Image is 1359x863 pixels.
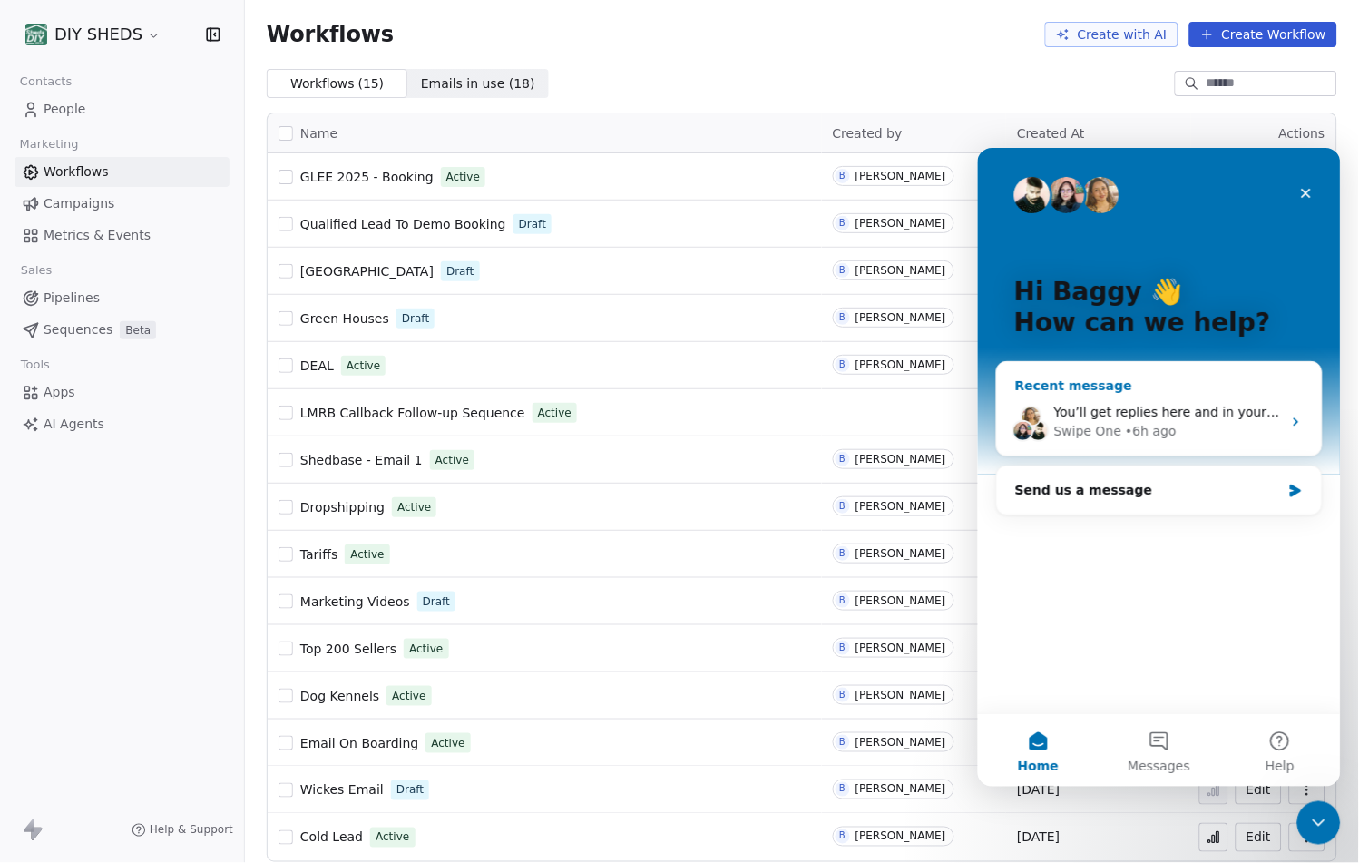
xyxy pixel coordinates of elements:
[839,688,846,702] div: B
[839,216,846,230] div: B
[855,594,946,607] div: [PERSON_NAME]
[423,593,450,610] span: Draft
[300,781,384,799] a: Wickes Email
[839,641,846,655] div: B
[150,823,233,838] span: Help & Support
[402,310,429,327] span: Draft
[1236,823,1282,852] button: Edit
[300,594,410,609] span: Marketing Videos
[1017,781,1060,799] span: [DATE]
[148,274,200,293] div: • 6h ago
[350,546,384,563] span: Active
[13,351,57,378] span: Tools
[151,612,213,624] span: Messages
[446,263,474,279] span: Draft
[839,593,846,608] div: B
[855,311,946,324] div: [PERSON_NAME]
[300,687,379,705] a: Dog Kennels
[300,404,525,422] a: LMRB Callback Follow-up Sequence
[409,641,443,657] span: Active
[44,320,112,339] span: Sequences
[839,263,846,278] div: B
[15,157,230,187] a: Workflows
[300,640,396,658] a: Top 200 Sellers
[15,94,230,124] a: People
[300,734,418,752] a: Email On Boarding
[300,311,389,326] span: Green Houses
[300,358,334,373] span: DEAL
[1236,776,1282,805] button: Edit
[300,830,363,845] span: Cold Lead
[12,68,80,95] span: Contacts
[44,100,86,119] span: People
[25,24,47,45] img: shedsdiy.jpg
[44,226,151,245] span: Metrics & Events
[839,782,846,797] div: B
[392,688,425,704] span: Active
[44,194,114,213] span: Campaigns
[12,131,86,158] span: Marketing
[76,274,144,293] div: Swipe One
[300,406,525,420] span: LMRB Callback Follow-up Sequence
[1017,126,1085,141] span: Created At
[300,453,423,467] span: Shedbase - Email 1
[396,782,424,799] span: Draft
[300,262,434,280] a: [GEOGRAPHIC_DATA]
[15,221,230,250] a: Metrics & Events
[40,612,81,624] span: Home
[839,546,846,561] div: B
[446,169,480,185] span: Active
[300,124,337,143] span: Name
[300,689,379,703] span: Dog Kennels
[855,500,946,513] div: [PERSON_NAME]
[839,358,846,372] div: B
[132,823,233,838] a: Help & Support
[839,499,846,514] div: B
[1017,829,1060,847] span: [DATE]
[22,19,165,50] button: DIY SHEDS
[120,321,156,339] span: Beta
[839,452,846,466] div: B
[855,217,946,230] div: [PERSON_NAME]
[1279,126,1325,141] span: Actions
[855,264,946,277] div: [PERSON_NAME]
[1297,801,1341,845] iframe: Intercom live chat
[267,22,394,47] span: Workflows
[347,358,380,374] span: Active
[839,829,846,844] div: B
[855,642,946,654] div: [PERSON_NAME]
[54,23,142,46] span: DIY SHEDS
[300,215,506,233] a: Qualified Lead To Demo Booking
[839,310,846,325] div: B
[376,829,409,846] span: Active
[300,309,389,328] a: Green Houses
[15,189,230,219] a: Campaigns
[978,148,1341,787] iframe: Intercom live chat
[300,545,337,564] a: Tariffs
[839,735,846,750] div: B
[300,500,385,515] span: Dropshipping
[300,642,396,656] span: Top 200 Sellers
[121,566,241,639] button: Messages
[300,168,434,186] a: GLEE 2025 - Booking
[839,169,846,183] div: B
[44,162,109,181] span: Workflows
[300,357,334,375] a: DEAL
[300,547,337,562] span: Tariffs
[855,830,946,843] div: [PERSON_NAME]
[855,358,946,371] div: [PERSON_NAME]
[37,333,303,352] div: Send us a message
[300,170,434,184] span: GLEE 2025 - Booking
[431,735,464,751] span: Active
